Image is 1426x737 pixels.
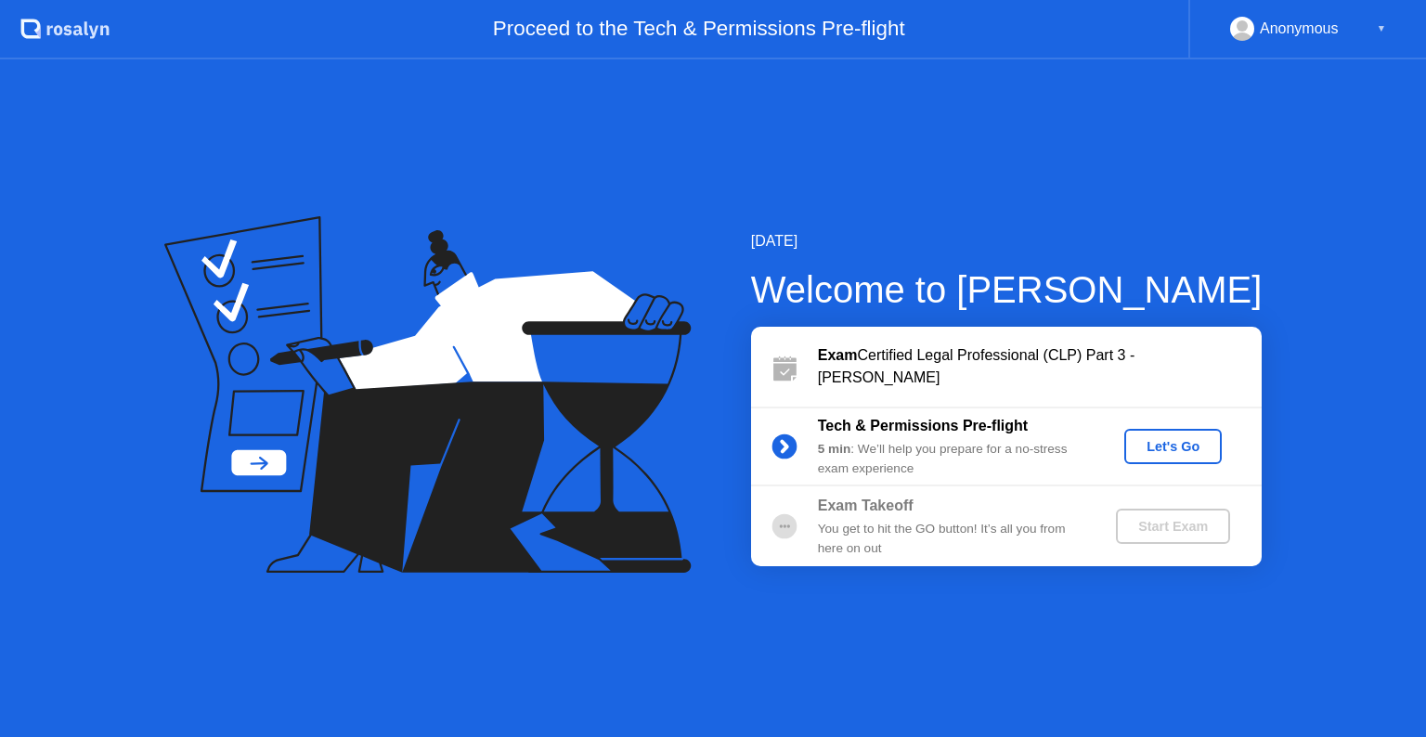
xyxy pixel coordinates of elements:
div: : We’ll help you prepare for a no-stress exam experience [818,440,1085,478]
b: 5 min [818,442,851,456]
button: Start Exam [1116,509,1230,544]
div: ▼ [1377,17,1386,41]
div: Certified Legal Professional (CLP) Part 3 - [PERSON_NAME] [818,344,1262,389]
div: [DATE] [751,230,1263,252]
b: Exam [818,347,858,363]
b: Exam Takeoff [818,498,914,513]
div: Let's Go [1132,439,1214,454]
div: You get to hit the GO button! It’s all you from here on out [818,520,1085,558]
div: Start Exam [1123,519,1223,534]
div: Welcome to [PERSON_NAME] [751,262,1263,317]
button: Let's Go [1124,429,1222,464]
div: Anonymous [1260,17,1339,41]
b: Tech & Permissions Pre-flight [818,418,1028,433]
